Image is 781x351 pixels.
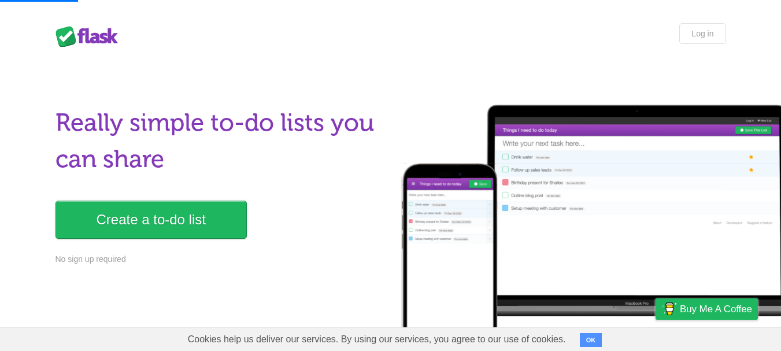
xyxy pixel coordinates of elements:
img: Buy me a coffee [661,299,677,319]
h1: Really simple to-do lists you can share [55,105,384,178]
button: OK [580,333,602,347]
a: Log in [679,23,726,44]
p: No sign up required [55,253,384,265]
span: Cookies help us deliver our services. By using our services, you agree to our use of cookies. [176,328,578,351]
div: Flask Lists [55,26,125,47]
span: Buy me a coffee [680,299,752,319]
a: Buy me a coffee [656,298,758,320]
a: Create a to-do list [55,201,247,239]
